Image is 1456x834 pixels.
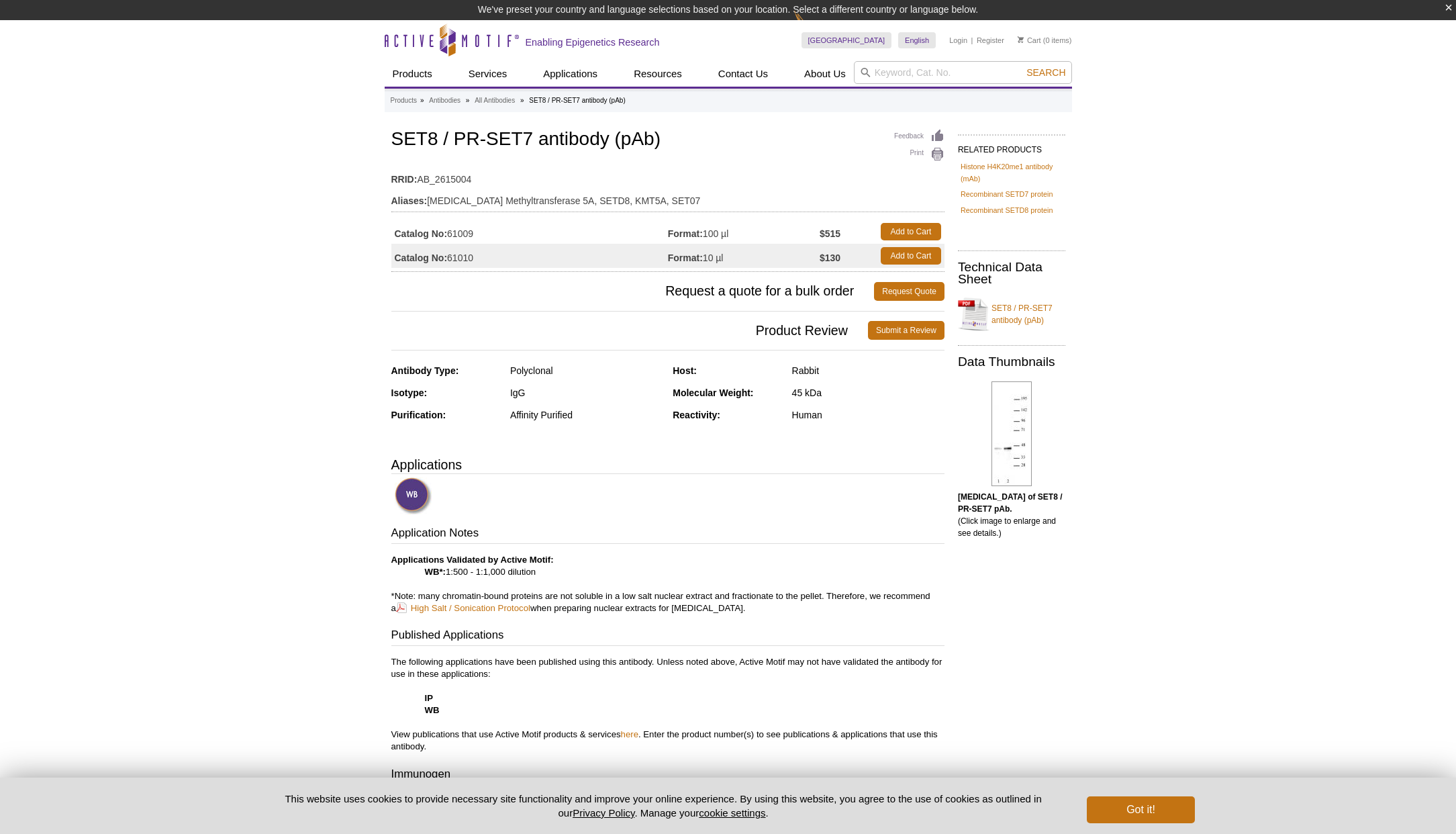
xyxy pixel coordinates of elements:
[958,491,1065,539] p: (Click image to enlarge and see details.)
[395,477,432,514] img: Western Blot Validated
[429,95,460,107] a: Antibodies
[466,97,470,104] li: »
[396,602,530,614] a: High Salt / Sonication Protocol
[958,261,1065,285] h2: Technical Data Sheet
[958,492,1063,514] b: [MEDICAL_DATA] of SET8 / PR-SET7 pAb.
[881,223,941,240] a: Add to Cart
[391,410,446,420] strong: Purification:
[668,220,820,244] td: 100 µl
[425,705,440,715] strong: WB
[425,693,433,703] strong: IP
[820,228,840,240] strong: $515
[668,228,703,240] strong: Format:
[510,365,663,377] div: Polyclonal
[792,387,944,399] div: 45 kDa
[573,807,634,819] a: Privacy Policy
[668,244,820,268] td: 10 µl
[391,656,944,753] p: The following applications have been published using this antibody. Unless noted above, Active Mo...
[820,252,840,264] strong: $130
[894,129,944,144] a: Feedback
[526,36,660,48] h2: Enabling Epigenetics Research
[668,252,703,264] strong: Format:
[391,365,459,376] strong: Antibody Type:
[1022,66,1069,79] button: Search
[961,160,1063,185] a: Histone H4K20me1 antibody (mAb)
[385,61,440,87] a: Products
[535,61,605,87] a: Applications
[796,61,854,87] a: About Us
[391,766,944,785] h3: Immunogen
[510,409,663,421] div: Affinity Purified
[391,387,428,398] strong: Isotype:
[475,95,515,107] a: All Antibodies
[971,32,973,48] li: |
[391,244,668,268] td: 61010
[1018,32,1072,48] li: (0 items)
[894,147,944,162] a: Print
[391,627,944,646] h3: Published Applications
[991,381,1032,486] img: SET8 / PR-SET7 antibody (pAb) tested by Western blot.
[529,97,625,104] li: SET8 / PR-SET7 antibody (pAb)
[262,792,1065,820] p: This website uses cookies to provide necessary site functionality and improve your online experie...
[395,228,448,240] strong: Catalog No:
[961,204,1053,216] a: Recombinant SETD8 protein
[391,555,554,565] b: Applications Validated by Active Motif:
[673,410,720,420] strong: Reactivity:
[1087,796,1194,823] button: Got it!
[958,294,1065,334] a: SET8 / PR-SET7 antibody (pAb)
[699,807,765,819] button: cookie settings
[949,36,967,45] a: Login
[898,32,936,48] a: English
[460,61,516,87] a: Services
[391,321,868,340] span: Product Review
[792,409,944,421] div: Human
[391,554,944,614] p: 1:500 - 1:1,000 dilution *Note: many chromatin-bound proteins are not soluble in a low salt nucle...
[626,61,690,87] a: Resources
[881,247,941,265] a: Add to Cart
[510,387,663,399] div: IgG
[391,129,944,152] h1: SET8 / PR-SET7 antibody (pAb)
[1018,36,1024,43] img: Your Cart
[391,525,944,544] h3: Application Notes
[794,10,830,42] img: Change Here
[961,188,1053,200] a: Recombinant SETD7 protein
[391,282,875,301] span: Request a quote for a bulk order
[391,195,428,207] strong: Aliases:
[621,729,638,739] a: here
[391,165,944,187] td: AB_2615004
[710,61,776,87] a: Contact Us
[420,97,424,104] li: »
[391,220,668,244] td: 61009
[874,282,944,301] a: Request Quote
[1018,36,1041,45] a: Cart
[395,252,448,264] strong: Catalog No:
[391,173,418,185] strong: RRID:
[391,187,944,208] td: [MEDICAL_DATA] Methyltransferase 5A, SETD8, KMT5A, SET07
[391,455,944,475] h3: Applications
[673,365,697,376] strong: Host:
[854,61,1072,84] input: Keyword, Cat. No.
[958,134,1065,158] h2: RELATED PRODUCTS
[868,321,944,340] a: Submit a Review
[958,356,1065,368] h2: Data Thumbnails
[792,365,944,377] div: Rabbit
[1026,67,1065,78] span: Search
[520,97,524,104] li: »
[391,95,417,107] a: Products
[673,387,753,398] strong: Molecular Weight:
[977,36,1004,45] a: Register
[802,32,892,48] a: [GEOGRAPHIC_DATA]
